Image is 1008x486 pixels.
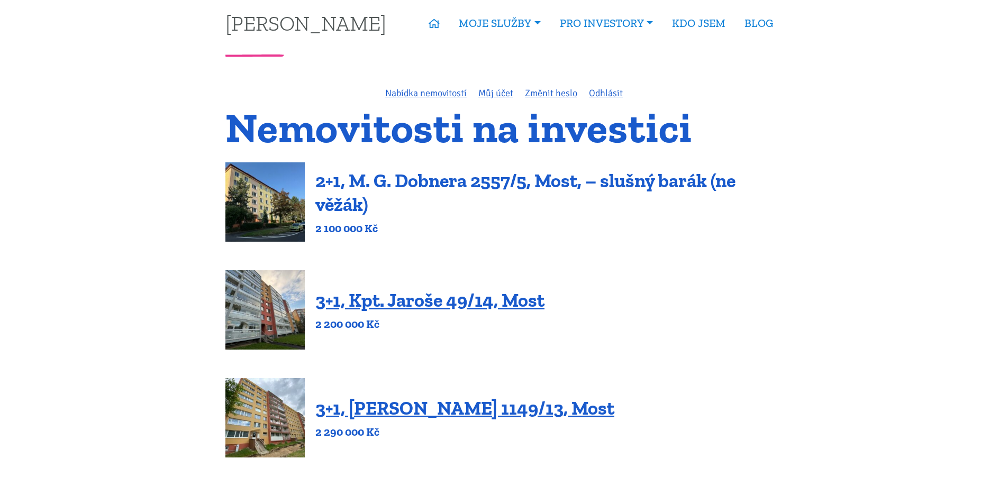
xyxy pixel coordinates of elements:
[662,11,735,35] a: KDO JSEM
[589,87,623,99] a: Odhlásit
[225,110,783,145] h1: Nemovitosti na investici
[735,11,783,35] a: BLOG
[315,289,544,311] a: 3+1, Kpt. Jaroše 49/14, Most
[315,425,614,439] p: 2 290 000 Kč
[525,87,577,99] a: Změnit heslo
[478,87,513,99] a: Můj účet
[315,169,735,216] a: 2+1, M. G. Dobnera 2557/5, Most, – slušný barák (ne věžák)
[315,397,614,419] a: 3+1, [PERSON_NAME] 1149/13, Most
[550,11,662,35] a: PRO INVESTORY
[225,13,386,33] a: [PERSON_NAME]
[449,11,550,35] a: MOJE SLUŽBY
[315,221,783,236] p: 2 100 000 Kč
[385,87,467,99] a: Nabídka nemovitostí
[315,317,544,332] p: 2 200 000 Kč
